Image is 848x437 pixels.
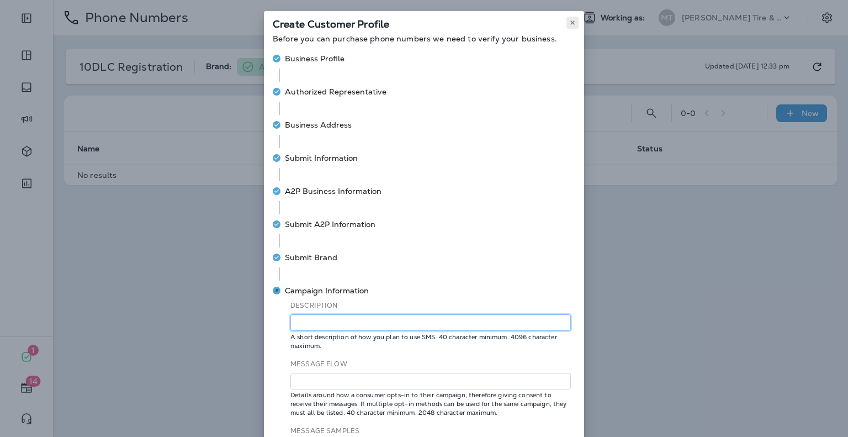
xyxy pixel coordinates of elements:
span: Submit A2P Information [285,219,375,230]
div: Create Customer Profile [264,11,584,34]
label: Description [290,301,338,310]
span: A2P Business Information [285,186,381,197]
span: Business Address [285,119,352,130]
button: Authorized Representative [268,77,580,106]
button: A2P Business Information [268,177,580,206]
label: Message Samples [290,427,359,435]
button: Submit Information [268,144,580,172]
label: Message Flow [290,360,347,368]
span: Submit Information [285,152,358,164]
button: Business Profile [268,44,580,73]
button: Submit A2P Information [268,210,580,239]
span: Submit Brand [285,252,337,263]
span: Business Profile [285,53,344,64]
text: 8 [275,288,278,293]
small: Details around how a consumer opts-in to their campaign, therefore giving consent to receive thei... [290,391,571,417]
p: Before you can purchase phone numbers we need to verify your business. [273,34,575,43]
span: Campaign Information [285,285,369,296]
span: Authorized Representative [285,86,386,97]
small: A short description of how you plan to use SMS. 40 character minimum. 4096 character maximum. [290,333,571,350]
button: Submit Brand [268,243,580,272]
button: Business Address [268,110,580,139]
button: Campaign Information [268,276,580,305]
